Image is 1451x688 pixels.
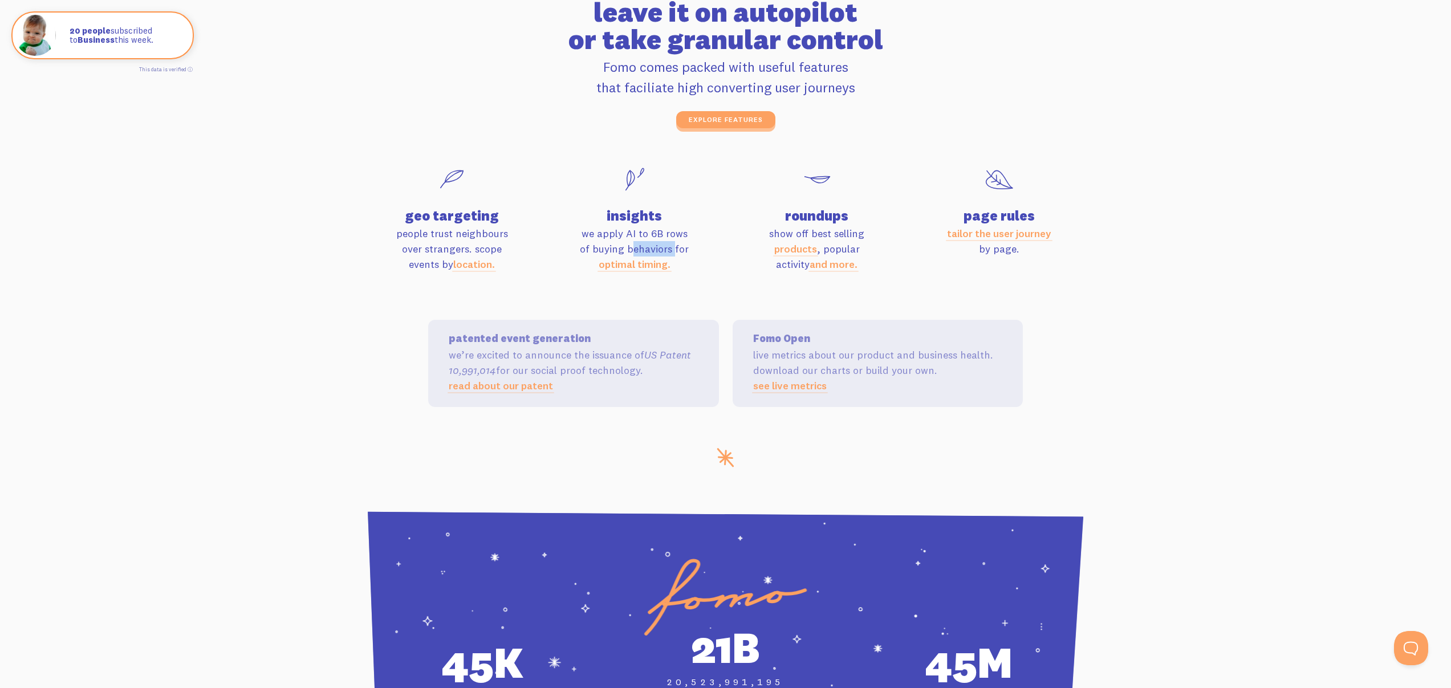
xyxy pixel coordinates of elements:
[915,226,1084,257] p: by page.
[550,209,719,222] h4: insights
[753,347,1002,393] p: live metrics about our product and business health. download our charts or build your own.
[15,15,56,56] img: Fomo
[611,676,840,688] div: 20,523,991,195
[947,227,1051,240] a: tailor the user journey
[449,347,698,393] p: we’re excited to announce the issuance of for our social proof technology.
[408,56,1044,97] p: Fomo comes packed with useful features that faciliate high converting user journeys
[774,242,817,255] a: products
[139,66,193,72] a: This data is verified ⓘ
[733,209,901,222] h4: roundups
[599,258,670,271] a: optimal timing.
[449,333,698,344] h5: patented event generation
[915,209,1084,222] h4: page rules
[368,226,536,272] p: people trust neighbours over strangers. scope events by
[733,226,901,272] p: show off best selling , popular activity
[753,333,1002,344] h5: Fomo Open
[78,34,115,45] strong: Business
[453,258,495,271] a: location.
[550,226,719,272] p: we apply AI to 6B rows of buying behaviors for
[753,379,827,392] a: see live metrics
[70,25,111,36] strong: 20 people
[368,209,536,222] h4: geo targeting
[810,258,857,271] a: and more.
[1394,631,1428,665] iframe: Help Scout Beacon - Open
[611,620,840,676] div: 21b
[676,111,775,128] a: explore features
[70,26,181,45] p: subscribed to this week.
[449,379,553,392] a: read about our patent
